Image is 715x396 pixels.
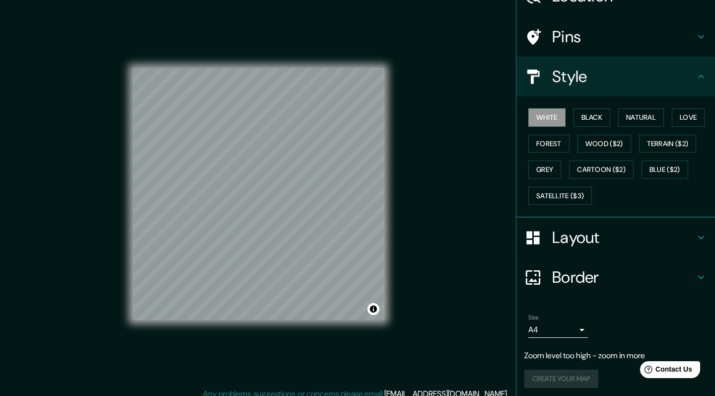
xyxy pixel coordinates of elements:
label: Size [528,314,539,322]
canvas: Map [133,68,384,320]
button: Wood ($2) [577,135,631,153]
button: Natural [618,108,664,127]
button: Forest [528,135,570,153]
button: Blue ($2) [642,160,688,179]
div: Border [516,257,715,297]
iframe: Help widget launcher [627,357,704,385]
div: Pins [516,17,715,57]
h4: Border [552,267,695,287]
h4: Style [552,67,695,86]
div: A4 [528,322,588,338]
button: Toggle attribution [367,303,379,315]
div: Layout [516,218,715,257]
button: Love [672,108,705,127]
button: White [528,108,566,127]
button: Cartoon ($2) [569,160,634,179]
div: Style [516,57,715,96]
button: Terrain ($2) [639,135,697,153]
h4: Pins [552,27,695,47]
button: Grey [528,160,561,179]
h4: Layout [552,228,695,247]
p: Zoom level too high - zoom in more [524,350,707,362]
button: Black [573,108,611,127]
button: Satellite ($3) [528,187,592,205]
